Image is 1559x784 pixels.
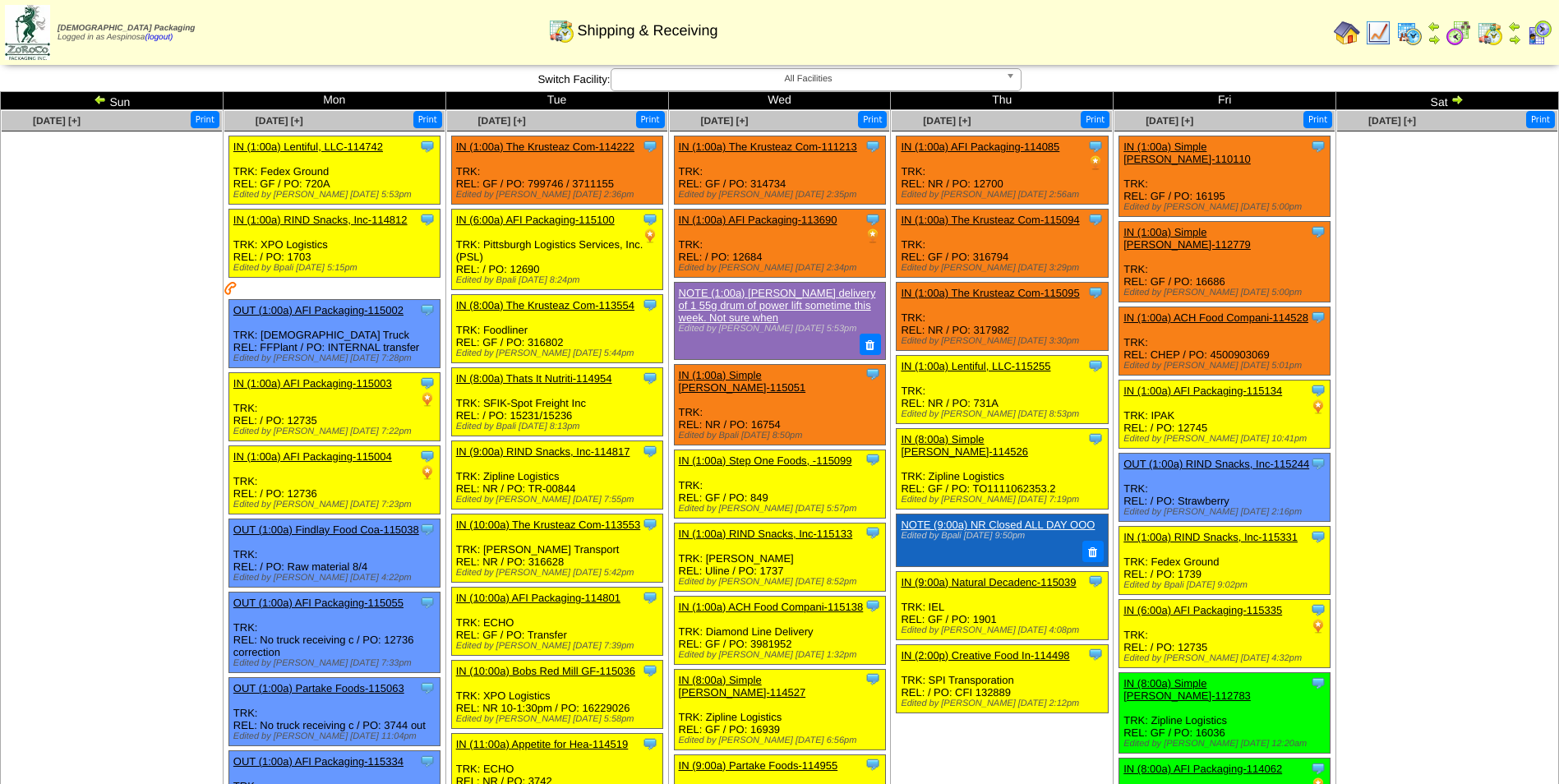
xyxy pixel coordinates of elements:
[897,210,1108,278] div: TRK: REL: GF / PO: 316794
[901,287,1079,299] a: IN (1:00a) The Krusteaz Com-115095
[256,115,303,127] span: [DATE] [+]
[233,755,404,768] a: OUT (1:00a) AFI Packaging-115334
[456,372,612,385] a: IN (8:00a) Thats It Nutriti-114954
[1368,115,1416,127] span: [DATE] [+]
[865,366,881,382] img: Tooltip
[668,92,891,110] td: Wed
[1428,20,1441,33] img: arrowleft.gif
[865,211,881,228] img: Tooltip
[1087,211,1104,228] img: Tooltip
[1087,284,1104,301] img: Tooltip
[548,17,574,44] img: calendarinout.gif
[419,594,436,611] img: Tooltip
[1119,380,1331,449] div: TRK: IPAK REL: / PO: 12745
[5,5,50,60] img: zoroco-logo-small.webp
[1365,20,1391,46] img: line_graph.gif
[865,597,881,614] img: Tooltip
[456,665,635,677] a: IN (10:00a) Bobs Red Mill GF-115036
[674,523,885,591] div: TRK: [PERSON_NAME] REL: Uline / PO: 1737
[642,370,658,386] img: Tooltip
[224,282,238,295] img: Customer has been contacted and delivery has been arranged
[865,451,881,468] img: Tooltip
[1114,92,1336,110] td: Fri
[891,92,1114,110] td: Thu
[897,429,1108,510] div: TRK: Zipline Logistics REL: GF / PO: TO1111062353.2
[1123,677,1251,702] a: IN (8:00a) Simple [PERSON_NAME]-112783
[1310,602,1326,618] img: Tooltip
[456,738,629,750] a: IN (11:00a) Appetite for Hea-114519
[233,263,440,273] div: Edited by Bpali [DATE] 5:15pm
[233,141,383,153] a: IN (1:00a) Lentiful, LLC-114742
[233,523,419,536] a: OUT (1:00a) Findlay Food Coa-115038
[618,69,999,89] span: All Facilities
[1508,33,1521,46] img: arrowright.gif
[901,649,1069,662] a: IN (2:00p) Creative Food In-114498
[228,136,440,205] div: TRK: Fedex Ground REL: GF / PO: 720A
[1310,618,1326,634] img: PO
[1119,307,1331,376] div: TRK: REL: CHEP / PO: 4500903069
[456,445,630,458] a: IN (9:00a) RIND Snacks, Inc-114817
[228,300,440,368] div: TRK: [DEMOGRAPHIC_DATA] Truck REL: FFPlant / PO: INTERNAL transfer
[1310,309,1326,325] img: Tooltip
[233,597,404,609] a: OUT (1:00a) AFI Packaging-115055
[1123,458,1309,470] a: OUT (1:00a) RIND Snacks, Inc-115244
[58,24,195,33] span: [DEMOGRAPHIC_DATA] Packaging
[1428,33,1441,46] img: arrowright.gif
[1119,454,1331,522] div: TRK: REL: / PO: Strawberry
[865,671,881,687] img: Tooltip
[1146,115,1193,127] span: [DATE] [+]
[451,661,662,729] div: TRK: XPO Logistics REL: NR 10-1:30pm / PO: 16229026
[1123,580,1330,590] div: Edited by Bpali [DATE] 9:02pm
[1123,739,1330,749] div: Edited by [PERSON_NAME] [DATE] 12:20am
[1123,202,1330,212] div: Edited by [PERSON_NAME] [DATE] 5:00pm
[1087,573,1104,589] img: Tooltip
[901,519,1095,531] a: NOTE (9:00a) NR Closed ALL DAY OOO
[451,441,662,510] div: TRK: Zipline Logistics REL: NR / PO: TR-00844
[897,283,1108,351] div: TRK: REL: NR / PO: 317982
[923,115,971,127] a: [DATE] [+]
[233,377,392,390] a: IN (1:00a) AFI Packaging-115003
[456,348,662,358] div: Edited by [PERSON_NAME] [DATE] 5:44pm
[419,211,436,228] img: Tooltip
[419,521,436,537] img: Tooltip
[1123,507,1330,517] div: Edited by [PERSON_NAME] [DATE] 2:16pm
[642,736,658,752] img: Tooltip
[419,680,436,696] img: Tooltip
[1119,600,1331,668] div: TRK: REL: / PO: 12735
[1123,385,1282,397] a: IN (1:00a) AFI Packaging-115134
[478,115,526,127] a: [DATE] [+]
[233,427,440,436] div: Edited by [PERSON_NAME] [DATE] 7:22pm
[233,214,408,226] a: IN (1:00a) RIND Snacks, Inc-114812
[233,450,392,463] a: IN (1:00a) AFI Packaging-115004
[228,519,440,588] div: TRK: REL: / PO: Raw material 8/4
[679,759,838,772] a: IN (9:00a) Partake Foods-114955
[94,93,107,106] img: arrowleft.gif
[865,756,881,772] img: Tooltip
[413,111,442,128] button: Print
[674,669,885,749] div: TRK: Zipline Logistics REL: GF / PO: 16939
[1446,20,1472,46] img: calendarblend.gif
[451,136,662,205] div: TRK: REL: GF / PO: 799746 / 3711155
[456,190,662,200] div: Edited by [PERSON_NAME] [DATE] 2:36pm
[1303,111,1332,128] button: Print
[1123,434,1330,444] div: Edited by [PERSON_NAME] [DATE] 10:41pm
[1334,20,1360,46] img: home.gif
[1123,604,1282,616] a: IN (6:00a) AFI Packaging-115335
[451,514,662,583] div: TRK: [PERSON_NAME] Transport REL: NR / PO: 316628
[901,360,1050,372] a: IN (1:00a) Lentiful, LLC-115255
[897,571,1108,639] div: TRK: IEL REL: GF / PO: 1901
[451,588,662,656] div: TRK: ECHO REL: GF / PO: Transfer
[679,650,885,660] div: Edited by [PERSON_NAME] [DATE] 1:32pm
[858,111,887,128] button: Print
[1336,92,1559,110] td: Sat
[674,364,885,445] div: TRK: REL: NR / PO: 16754
[860,334,881,355] button: Delete Note
[228,373,440,441] div: TRK: REL: / PO: 12735
[679,287,876,324] a: NOTE (1:00a) [PERSON_NAME] delivery of 1 55g drum of power lift sometime this week. Not sure when
[679,528,853,540] a: IN (1:00a) RIND Snacks, Inc-115133
[642,297,658,313] img: Tooltip
[1123,653,1330,663] div: Edited by [PERSON_NAME] [DATE] 4:32pm
[679,214,837,226] a: IN (1:00a) AFI Packaging-113690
